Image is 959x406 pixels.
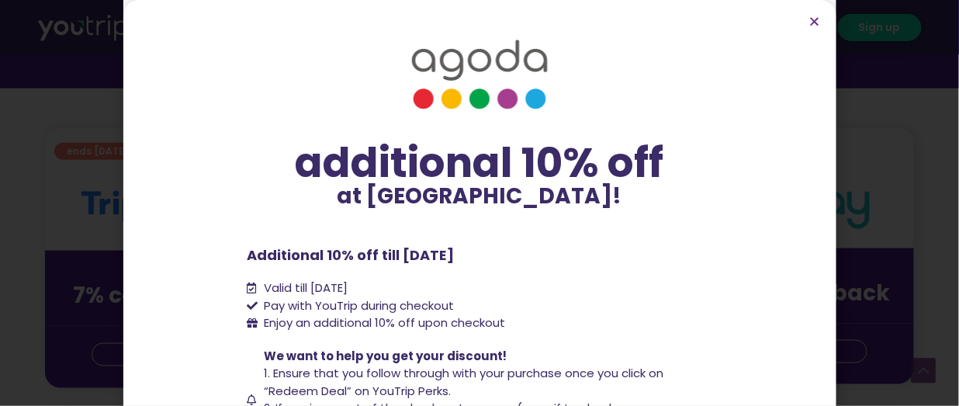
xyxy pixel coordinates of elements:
[261,279,348,297] span: Valid till [DATE]
[261,297,455,315] span: Pay with YouTrip during checkout
[247,141,712,186] div: additional 10% off
[247,186,712,207] p: at [GEOGRAPHIC_DATA]!
[265,314,506,331] span: Enjoy an additional 10% off upon checkout
[809,16,821,27] a: Close
[247,245,712,265] p: Additional 10% off till [DATE]
[265,365,664,399] span: 1. Ensure that you follow through with your purchase once you click on “Redeem Deal” on YouTrip P...
[265,348,507,364] span: We want to help you get your discount!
